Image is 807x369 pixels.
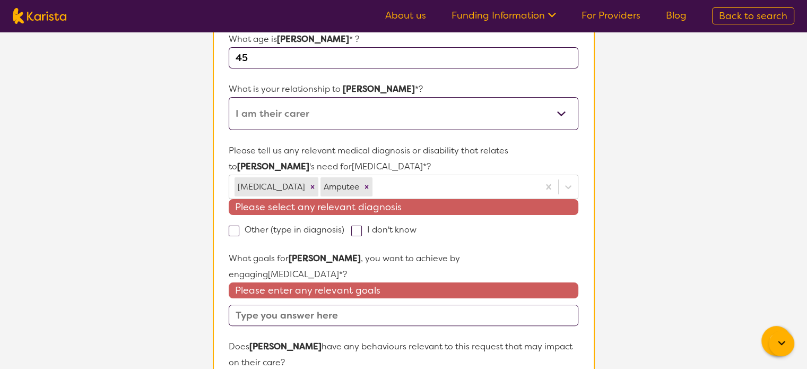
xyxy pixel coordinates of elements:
[712,7,794,24] a: Back to search
[229,251,578,282] p: What goals for , you want to achieve by engaging [MEDICAL_DATA] *?
[351,224,423,235] label: I don't know
[229,224,351,235] label: Other (type in diagnosis)
[719,10,787,22] span: Back to search
[237,161,309,172] strong: [PERSON_NAME]
[229,47,578,68] input: Type here
[229,199,578,215] span: Please select any relevant diagnosis
[277,33,349,45] strong: [PERSON_NAME]
[361,177,372,196] div: Remove Amputee
[452,9,556,22] a: Funding Information
[13,8,66,24] img: Karista logo
[229,31,578,47] p: What age is * ?
[229,143,578,175] p: Please tell us any relevant medical diagnosis or disability that relates to 's need for [MEDICAL_...
[761,326,791,356] button: Channel Menu
[385,9,426,22] a: About us
[307,177,318,196] div: Remove ADHD
[229,282,578,298] span: Please enter any relevant goals
[229,305,578,326] input: Type you answer here
[320,177,361,196] div: Amputee
[582,9,640,22] a: For Providers
[249,341,322,352] strong: [PERSON_NAME]
[229,81,578,97] p: What is your relationship to *?
[235,177,307,196] div: [MEDICAL_DATA]
[343,83,415,95] strong: [PERSON_NAME]
[666,9,687,22] a: Blog
[289,253,361,264] strong: [PERSON_NAME]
